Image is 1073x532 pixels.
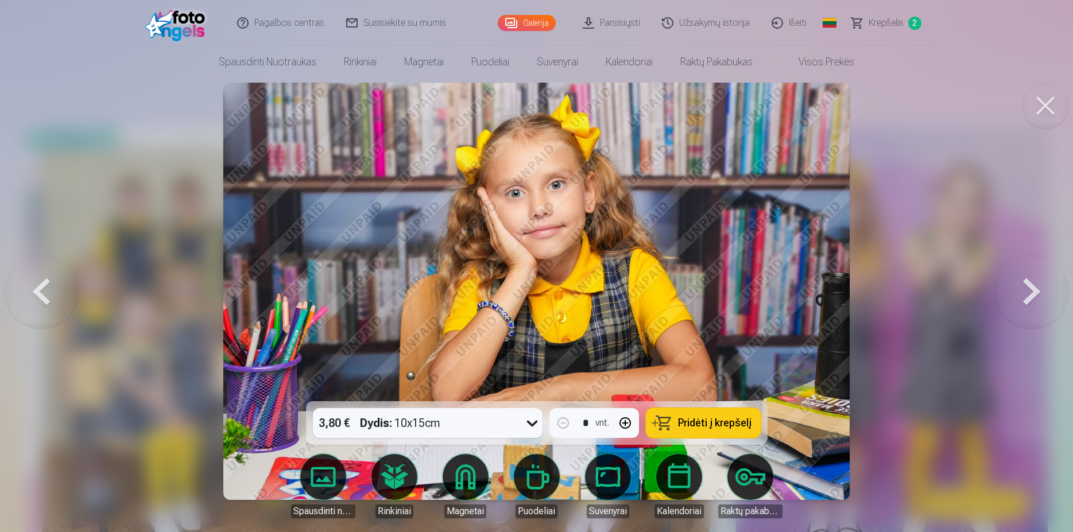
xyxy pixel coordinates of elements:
[360,408,440,438] div: 10x15cm
[869,16,904,30] span: Krepšelis
[667,46,766,78] a: Raktų pakabukas
[505,454,569,518] a: Puodeliai
[375,504,413,518] div: Rinkiniai
[390,46,458,78] a: Magnetai
[458,46,523,78] a: Puodeliai
[587,504,629,518] div: Suvenyrai
[444,504,486,518] div: Magnetai
[205,46,330,78] a: Spausdinti nuotraukas
[766,46,868,78] a: Visos prekės
[647,454,711,518] a: Kalendoriai
[576,454,640,518] a: Suvenyrai
[330,46,390,78] a: Rinkiniai
[362,454,427,518] a: Rinkiniai
[592,46,667,78] a: Kalendoriai
[595,416,609,430] div: vnt.
[678,418,752,428] span: Pridėti į krepšelį
[291,504,355,518] div: Spausdinti nuotraukas
[516,504,557,518] div: Puodeliai
[360,415,392,431] strong: Dydis :
[313,408,355,438] div: 3,80 €
[908,17,921,30] span: 2
[646,408,761,438] button: Pridėti į krepšelį
[498,15,556,31] a: Galerija
[718,504,783,518] div: Raktų pakabukas
[654,504,704,518] div: Kalendoriai
[291,454,355,518] a: Spausdinti nuotraukas
[523,46,592,78] a: Suvenyrai
[145,5,211,41] img: /fa2
[718,454,783,518] a: Raktų pakabukas
[433,454,498,518] a: Magnetai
